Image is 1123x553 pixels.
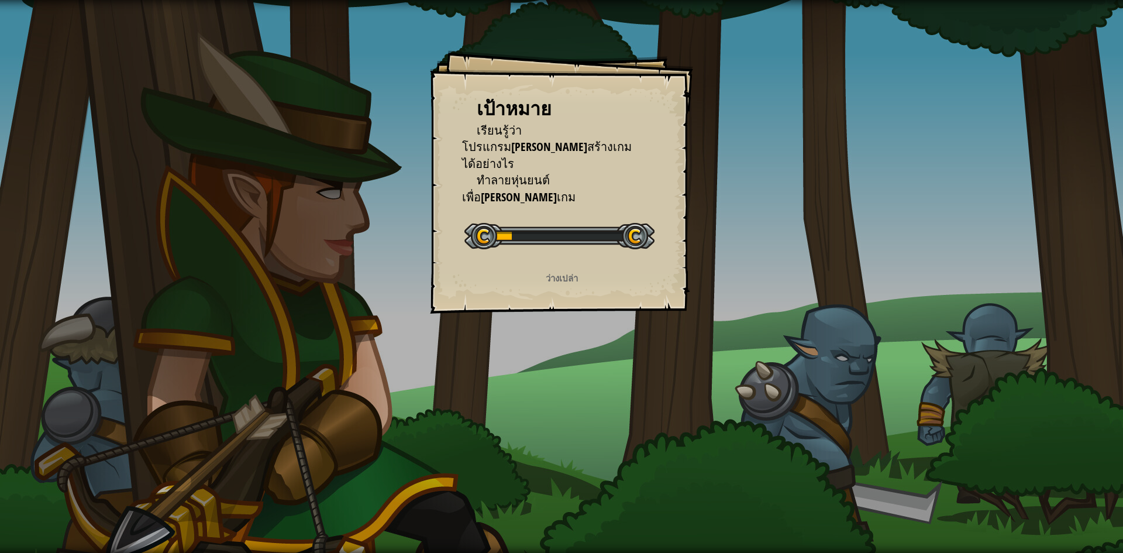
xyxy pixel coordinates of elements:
[462,172,576,205] span: ทำลายหุ่นยนต์เพื่อ[PERSON_NAME]เกม
[477,95,646,122] div: เป้าหมาย
[462,122,643,173] li: เรียนรู้ว่าโปรแกรมสามารถสร้างเกมได้อย่างไร
[462,122,632,171] span: เรียนรู้ว่าโปรแกรม[PERSON_NAME]สร้างเกมได้อย่างไร
[445,272,679,284] p: ว่างเปล่า
[462,172,643,205] li: ทำลายหุ่นยนต์เพื่อเอาชนะเกม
